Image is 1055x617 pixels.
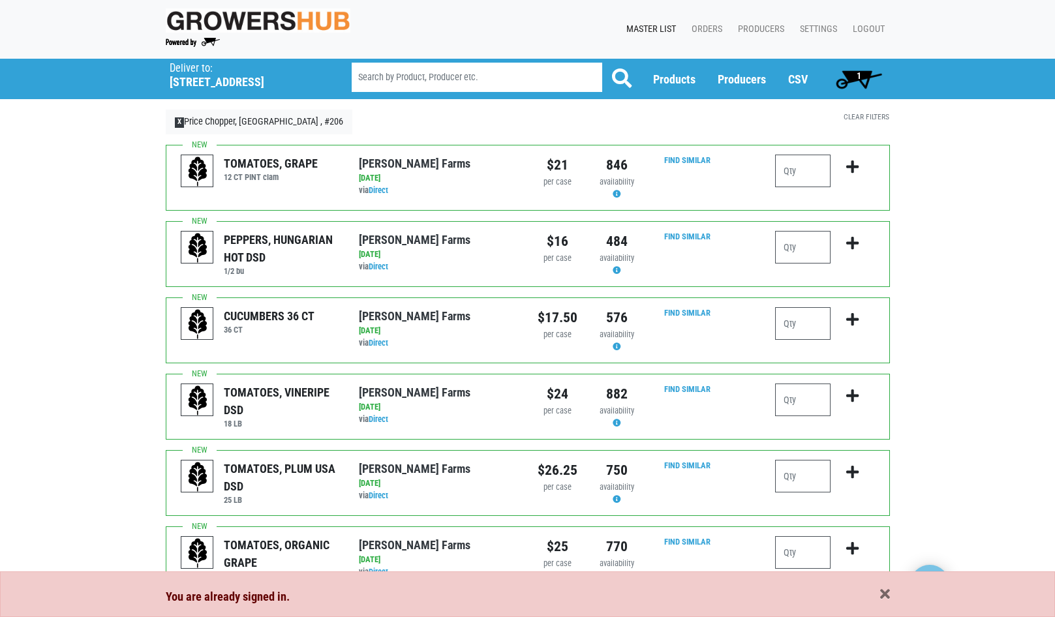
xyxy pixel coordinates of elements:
[775,536,831,569] input: Qty
[844,112,889,121] a: Clear Filters
[600,482,634,492] span: availability
[538,460,577,481] div: $26.25
[369,262,388,271] a: Direct
[224,266,339,276] h6: 1/2 bu
[538,384,577,404] div: $24
[181,537,214,569] img: placeholder-variety-43d6402dacf2d531de610a020419775a.svg
[369,490,388,500] a: Direct
[359,401,517,414] div: [DATE]
[170,62,318,75] p: Deliver to:
[359,172,517,185] div: [DATE]
[538,536,577,557] div: $25
[597,384,637,404] div: 882
[224,325,314,335] h6: 36 CT
[170,59,328,89] span: Price Chopper, Rome , #206 (1790 Black River Blvd, Rome, NY 13440, USA)
[616,17,681,42] a: Master List
[369,185,388,195] a: Direct
[170,75,318,89] h5: [STREET_ADDRESS]
[538,231,577,252] div: $16
[359,185,517,197] div: via
[597,307,637,328] div: 576
[775,307,831,340] input: Qty
[789,17,842,42] a: Settings
[359,233,470,247] a: [PERSON_NAME] Farms
[175,117,185,128] span: X
[181,155,214,188] img: placeholder-variety-43d6402dacf2d531de610a020419775a.svg
[597,155,637,175] div: 846
[359,414,517,426] div: via
[727,17,789,42] a: Producers
[538,405,577,417] div: per case
[369,338,388,348] a: Direct
[681,17,727,42] a: Orders
[538,481,577,494] div: per case
[359,566,517,579] div: via
[788,72,808,86] a: CSV
[664,537,711,547] a: Find Similar
[224,495,339,505] h6: 25 LB
[181,384,214,417] img: placeholder-variety-43d6402dacf2d531de610a020419775a.svg
[600,177,634,187] span: availability
[597,231,637,252] div: 484
[166,8,351,33] img: original-fc7597fdc6adbb9d0e2ae620e786d1a2.jpg
[359,385,470,399] a: [PERSON_NAME] Farms
[600,558,634,568] span: availability
[600,406,634,415] span: availability
[664,232,711,241] a: Find Similar
[359,490,517,502] div: via
[359,538,470,552] a: [PERSON_NAME] Farms
[224,384,339,419] div: TOMATOES, VINERIPE DSD
[775,155,831,187] input: Qty
[718,72,766,86] a: Producers
[830,66,888,92] a: 1
[664,155,711,165] a: Find Similar
[597,536,637,557] div: 770
[359,325,517,337] div: [DATE]
[664,384,711,394] a: Find Similar
[166,38,220,47] img: Powered by Big Wheelbarrow
[359,248,517,261] div: [DATE]
[664,460,711,470] a: Find Similar
[775,460,831,492] input: Qty
[166,588,890,606] div: You are already signed in.
[166,110,353,134] a: XPrice Chopper, [GEOGRAPHIC_DATA] , #206
[359,261,517,273] div: via
[359,309,470,323] a: [PERSON_NAME] Farms
[538,176,577,188] div: per case
[664,308,711,318] a: Find Similar
[369,414,388,424] a: Direct
[600,253,634,263] span: availability
[181,308,214,340] img: placeholder-variety-43d6402dacf2d531de610a020419775a.svg
[224,419,339,429] h6: 18 LB
[842,17,890,42] a: Logout
[224,172,318,182] h6: 12 CT PINT clam
[597,460,637,481] div: 750
[224,536,339,589] div: TOMATOES, ORGANIC GRAPE [PERSON_NAME] DSD
[352,63,602,92] input: Search by Product, Producer etc.
[857,70,861,81] span: 1
[538,155,577,175] div: $21
[224,155,318,172] div: TOMATOES, GRAPE
[181,232,214,264] img: placeholder-variety-43d6402dacf2d531de610a020419775a.svg
[600,329,634,339] span: availability
[224,231,339,266] div: PEPPERS, HUNGARIAN HOT DSD
[775,384,831,416] input: Qty
[359,554,517,566] div: [DATE]
[359,462,470,475] a: [PERSON_NAME] Farms
[538,252,577,265] div: per case
[359,477,517,490] div: [DATE]
[538,307,577,328] div: $17.50
[224,460,339,495] div: TOMATOES, PLUM USA DSD
[775,231,831,263] input: Qty
[538,558,577,570] div: per case
[224,307,314,325] div: CUCUMBERS 36 CT
[359,157,470,170] a: [PERSON_NAME] Farms
[181,460,214,493] img: placeholder-variety-43d6402dacf2d531de610a020419775a.svg
[359,337,517,350] div: via
[653,72,696,86] a: Products
[369,567,388,577] a: Direct
[538,329,577,341] div: per case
